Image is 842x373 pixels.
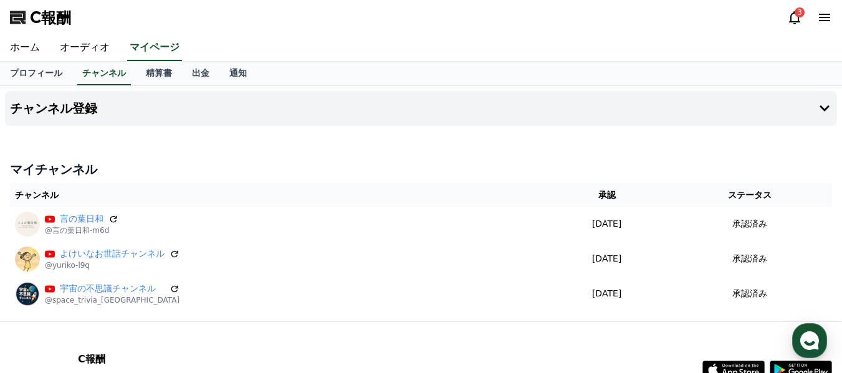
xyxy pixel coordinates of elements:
[130,41,179,53] font: マイページ
[732,253,767,263] font: 承認済み
[10,68,62,78] font: プロフィール
[732,288,767,298] font: 承認済み
[182,62,219,85] a: 出金
[30,9,71,26] font: C報酬
[732,219,767,229] font: 承認済み
[60,247,165,260] a: よけいなお世話チャンネル
[78,353,105,365] font: C報酬
[15,212,40,237] img: 言の葉日和
[787,10,802,25] a: 3
[10,7,71,27] a: C報酬
[45,226,109,235] font: @言の葉日和-m6d
[592,253,621,263] font: [DATE]
[10,162,97,177] font: マイチャンネル
[60,282,165,295] a: 宇宙の不思議チャンネル
[60,248,165,258] font: よけいなお世話チャンネル
[592,219,621,229] font: [DATE]
[598,190,616,200] font: 承認
[10,41,40,53] font: ホーム
[192,68,209,78] font: 出金
[45,261,90,270] font: @yuriko-l9q
[219,62,257,85] a: 通知
[229,68,247,78] font: 通知
[60,214,103,224] font: 言の葉日和
[728,190,772,200] font: ステータス
[60,283,156,293] font: 宇宙の不思議チャンネル
[797,8,802,17] font: 3
[15,247,40,271] img: よけいなお世話チャンネル
[15,281,40,306] img: 宇宙の不思議チャンネル
[60,212,103,225] a: 言の葉日和
[10,101,97,116] font: チャンネル登録
[146,68,172,78] font: 精算書
[45,296,179,305] font: @space_trivia_[GEOGRAPHIC_DATA]
[136,62,182,85] a: 精算書
[15,190,59,200] font: チャンネル
[592,288,621,298] font: [DATE]
[77,62,131,85] a: チャンネル
[60,41,110,53] font: オーディオ
[127,35,182,61] a: マイページ
[5,91,837,126] button: チャンネル登録
[50,35,120,61] a: オーディオ
[82,68,126,78] font: チャンネル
